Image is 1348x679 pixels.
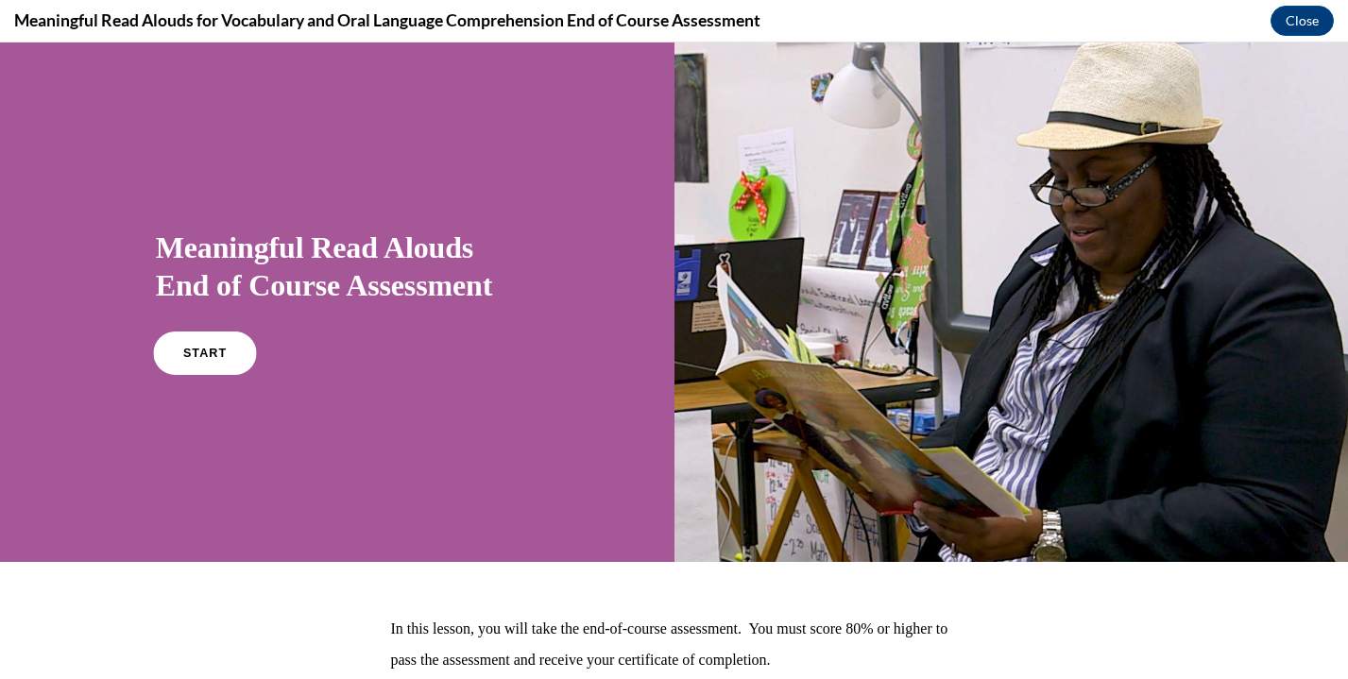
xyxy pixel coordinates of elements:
[1271,6,1334,36] button: Close
[391,570,958,633] p: In this lesson, you will take the end-of-course assessment. You must score 80% or higher to pass ...
[156,186,519,262] h1: Meaningful Read Alouds End of Course Assessment
[153,289,256,332] a: START
[183,304,227,318] span: START
[14,8,760,32] h4: Meaningful Read Alouds for Vocabulary and Oral Language Comprehension End of Course Assessment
